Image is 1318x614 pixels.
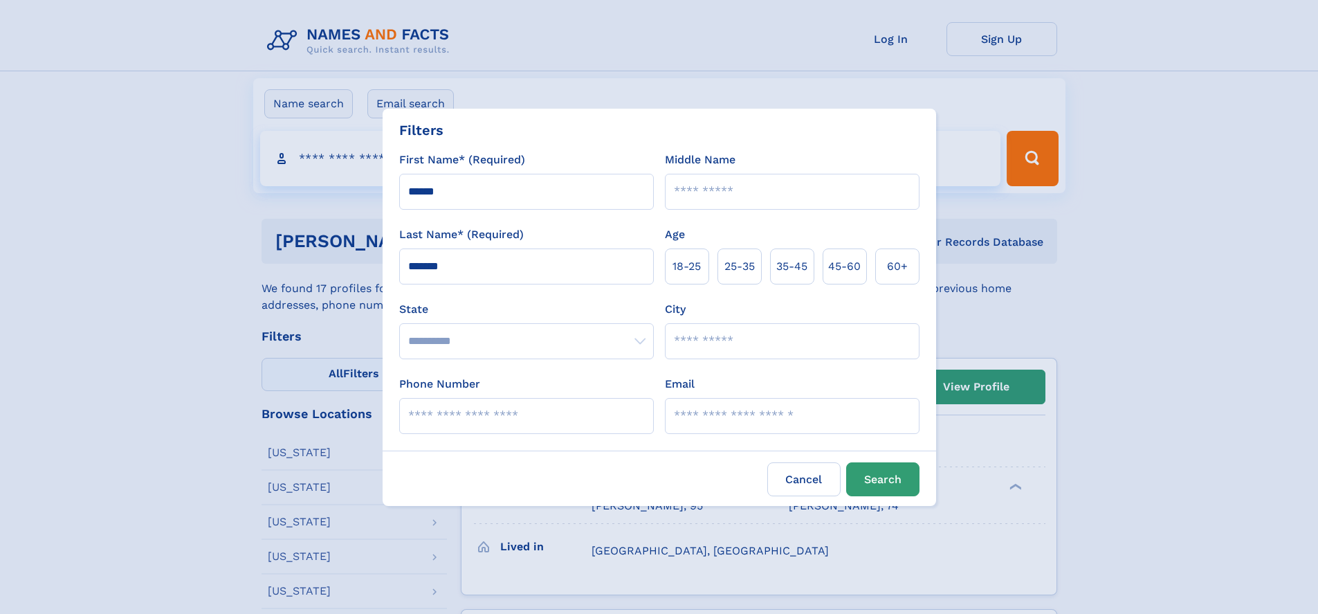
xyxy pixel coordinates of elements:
[665,301,686,318] label: City
[828,258,861,275] span: 45‑60
[672,258,701,275] span: 18‑25
[767,462,841,496] label: Cancel
[846,462,919,496] button: Search
[724,258,755,275] span: 25‑35
[665,376,695,392] label: Email
[665,152,735,168] label: Middle Name
[399,376,480,392] label: Phone Number
[887,258,908,275] span: 60+
[665,226,685,243] label: Age
[399,120,443,141] div: Filters
[776,258,807,275] span: 35‑45
[399,301,654,318] label: State
[399,226,524,243] label: Last Name* (Required)
[399,152,525,168] label: First Name* (Required)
